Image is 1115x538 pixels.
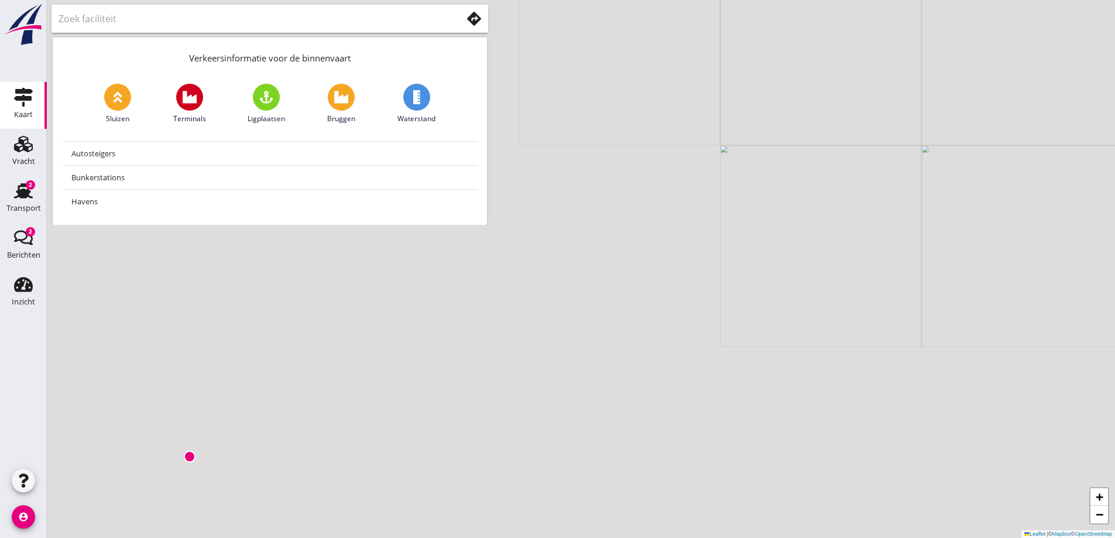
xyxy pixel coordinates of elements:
[1075,531,1112,537] a: OpenStreetMap
[7,251,40,259] div: Berichten
[6,204,41,212] div: Transport
[1096,507,1103,522] span: −
[71,170,468,184] div: Bunkerstations
[71,146,468,160] div: Autosteigers
[327,84,355,124] a: Bruggen
[104,84,131,124] a: Sluizen
[2,3,44,46] img: logo-small.a267ee39.svg
[12,298,35,306] div: Inzicht
[248,84,285,124] a: Ligplaatsen
[71,194,468,208] div: Havens
[184,451,195,462] img: Marker
[14,111,33,118] div: Kaart
[1052,531,1071,537] a: Mapbox
[173,114,206,124] span: Terminals
[1096,489,1103,504] span: +
[106,114,129,124] span: Sluizen
[327,114,355,124] span: Bruggen
[26,180,35,190] div: 2
[26,227,35,237] div: 2
[173,84,206,124] a: Terminals
[397,114,435,124] span: Waterstand
[1090,488,1108,506] a: Zoom in
[248,114,285,124] span: Ligplaatsen
[1021,530,1115,538] div: © ©
[12,157,35,165] div: Vracht
[1090,506,1108,523] a: Zoom out
[59,9,445,28] input: Zoek faciliteit
[1047,531,1048,537] span: |
[12,505,35,529] i: account_circle
[397,84,435,124] a: Waterstand
[53,37,487,74] div: Verkeersinformatie voor de binnenvaart
[1024,531,1045,537] a: Leaflet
